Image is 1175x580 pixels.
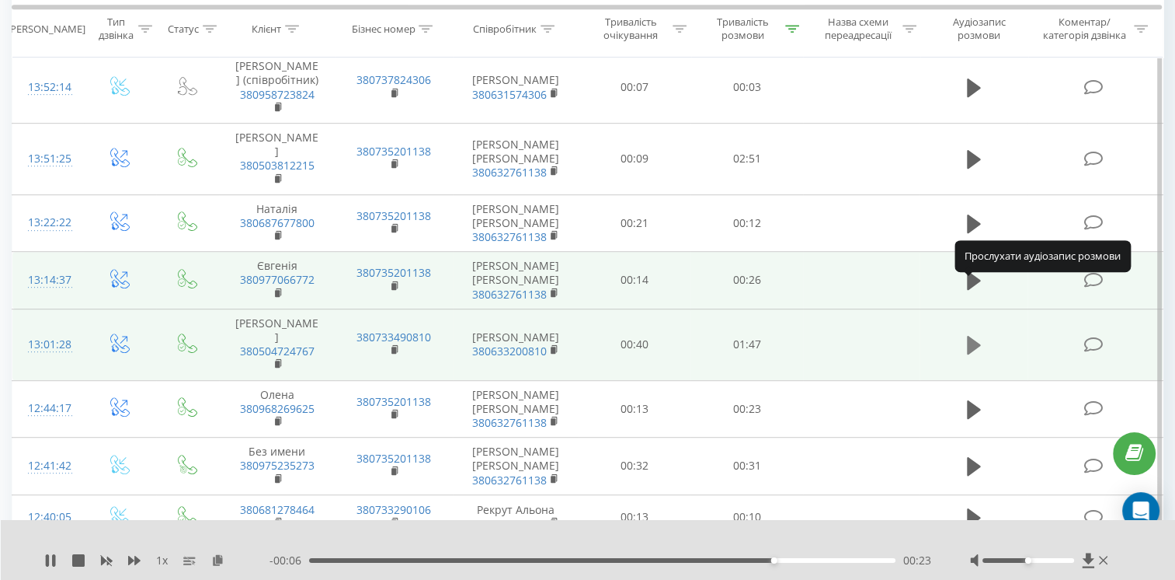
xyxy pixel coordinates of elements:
div: Прослухати аудіозапис розмови [954,240,1131,271]
td: 00:09 [579,123,691,194]
div: 13:01:28 [28,330,68,360]
td: [PERSON_NAME] [PERSON_NAME] [453,252,579,309]
div: Бізнес номер [351,23,415,36]
a: 380632761138 [472,165,547,180]
td: [PERSON_NAME] [219,309,335,380]
td: Наталія [219,194,335,252]
span: - 00:06 [269,553,309,568]
td: Євгенія [219,252,335,309]
div: 13:14:37 [28,265,68,295]
td: 00:40 [579,309,691,380]
td: 00:12 [690,194,803,252]
div: Open Intercom Messenger [1122,492,1159,529]
a: 380735201138 [356,144,431,159]
a: 380503812215 [240,158,315,173]
td: [PERSON_NAME] [453,52,579,124]
a: 380737824306 [356,72,431,87]
a: 380632761138 [472,473,547,487]
td: Без имени [219,438,335,495]
td: 00:13 [579,380,691,438]
div: Статус [168,23,199,36]
a: 380975235273 [240,458,315,473]
div: 13:22:22 [28,208,68,238]
a: 380977066772 [240,272,315,287]
div: 12:44:17 [28,393,68,424]
td: 00:07 [579,52,691,124]
div: Коментар/категорія дзвінка [1039,16,1130,43]
a: 380632761138 [472,229,547,244]
td: [PERSON_NAME] [453,309,579,380]
span: 1 x [156,553,168,568]
td: [PERSON_NAME] [PERSON_NAME] [453,438,579,495]
td: 00:13 [579,494,691,540]
div: 12:40:05 [28,502,68,533]
a: 380735201138 [356,451,431,466]
a: 380735201138 [356,208,431,223]
a: 380631574306 [472,87,547,102]
div: Клієнт [252,23,281,36]
div: Тривалість очікування [593,16,669,43]
div: Назва схеми переадресації [817,16,899,43]
td: 00:14 [579,252,691,309]
td: 02:51 [690,123,803,194]
td: [PERSON_NAME] (співробітник) [219,52,335,124]
td: 00:26 [690,252,803,309]
td: [PERSON_NAME] [219,123,335,194]
a: 380633200810 [472,344,547,358]
div: Співробітник [473,23,537,36]
a: 380637550106 [472,516,547,531]
div: 13:51:25 [28,144,68,174]
a: 380735201138 [356,394,431,409]
td: 00:23 [690,380,803,438]
a: 380733290106 [356,502,431,517]
div: Accessibility label [1025,557,1031,564]
td: Олена [219,380,335,438]
div: Тривалість розмови [704,16,781,43]
td: 00:21 [579,194,691,252]
a: 380632761138 [472,415,547,430]
td: [PERSON_NAME] [PERSON_NAME] [453,380,579,438]
div: 12:41:42 [28,451,68,481]
div: [PERSON_NAME] [7,23,85,36]
td: [PERSON_NAME] [PERSON_NAME] [453,194,579,252]
a: 380504724767 [240,344,315,358]
a: 380687677800 [240,215,315,230]
div: 13:52:14 [28,72,68,103]
td: 00:10 [690,494,803,540]
div: Accessibility label [771,557,777,564]
td: 00:32 [579,438,691,495]
a: 380735201138 [356,265,431,280]
a: 380733490810 [356,330,431,344]
td: [PERSON_NAME] [PERSON_NAME] [453,123,579,194]
td: 01:47 [690,309,803,380]
td: 00:31 [690,438,803,495]
a: 380958723824 [240,87,315,102]
td: Рекрут Альона [453,494,579,540]
div: Тип дзвінка [98,16,134,43]
td: 00:03 [690,52,803,124]
a: 380632761138 [472,287,547,302]
a: 380968269625 [240,401,315,416]
a: 380681278464 [240,502,315,517]
div: Аудіозапис розмови [934,16,1024,43]
span: 00:23 [903,553,931,568]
